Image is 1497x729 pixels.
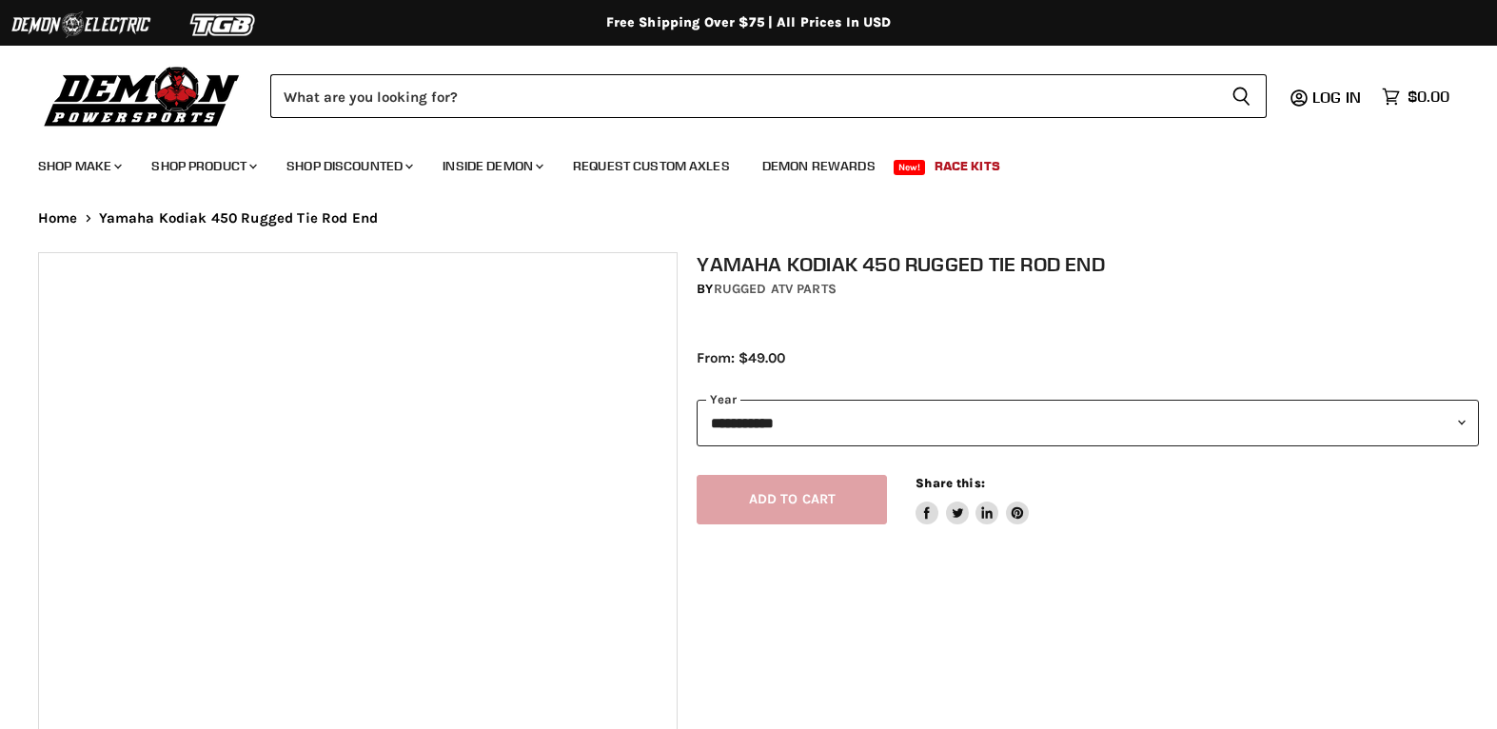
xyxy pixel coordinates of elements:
[99,210,378,227] span: Yamaha Kodiak 450 Rugged Tie Rod End
[272,147,424,186] a: Shop Discounted
[697,349,785,366] span: From: $49.00
[152,7,295,43] img: TGB Logo 2
[270,74,1267,118] form: Product
[1216,74,1267,118] button: Search
[38,62,246,129] img: Demon Powersports
[559,147,744,186] a: Request Custom Axles
[714,281,837,297] a: Rugged ATV Parts
[697,279,1478,300] div: by
[270,74,1216,118] input: Search
[1408,88,1449,106] span: $0.00
[916,475,1029,525] aside: Share this:
[24,147,133,186] a: Shop Make
[10,7,152,43] img: Demon Electric Logo 2
[916,476,984,490] span: Share this:
[697,252,1478,276] h1: Yamaha Kodiak 450 Rugged Tie Rod End
[1372,83,1459,110] a: $0.00
[920,147,1014,186] a: Race Kits
[894,160,926,175] span: New!
[697,400,1478,446] select: year
[748,147,890,186] a: Demon Rewards
[24,139,1445,186] ul: Main menu
[1312,88,1361,107] span: Log in
[137,147,268,186] a: Shop Product
[38,210,78,227] a: Home
[1304,89,1372,106] a: Log in
[428,147,555,186] a: Inside Demon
